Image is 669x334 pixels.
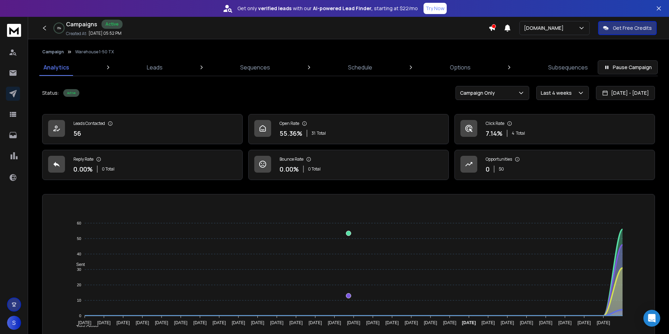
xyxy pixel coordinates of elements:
[236,59,274,76] a: Sequences
[136,320,149,325] tspan: [DATE]
[280,121,299,126] p: Open Rate
[289,320,303,325] tspan: [DATE]
[512,131,514,136] span: 4
[426,5,445,12] p: Try Now
[499,166,504,172] p: $ 0
[77,221,81,225] tspan: 60
[643,310,660,327] div: Open Intercom Messenger
[44,63,69,72] p: Analytics
[344,59,376,76] a: Schedule
[462,320,476,325] tspan: [DATE]
[486,121,504,126] p: Click Rate
[558,320,572,325] tspan: [DATE]
[97,320,111,325] tspan: [DATE]
[443,320,457,325] tspan: [DATE]
[481,320,495,325] tspan: [DATE]
[73,121,105,126] p: Leads Contacted
[516,131,525,136] span: Total
[424,3,447,14] button: Try Now
[232,320,245,325] tspan: [DATE]
[460,89,498,96] p: Campaign Only
[280,156,303,162] p: Bounce Rate
[486,156,512,162] p: Opportunities
[143,59,167,76] a: Leads
[258,5,291,12] strong: verified leads
[7,316,21,330] button: S
[313,5,373,12] strong: AI-powered Lead Finder,
[42,49,64,55] button: Campaign
[248,150,449,180] a: Bounce Rate0.00%0 Total
[57,26,61,30] p: 0 %
[212,320,226,325] tspan: [DATE]
[39,59,73,76] a: Analytics
[77,267,81,272] tspan: 30
[613,25,652,32] p: Get Free Credits
[317,131,326,136] span: Total
[71,262,85,267] span: Sent
[78,320,91,325] tspan: [DATE]
[309,320,322,325] tspan: [DATE]
[454,150,655,180] a: Opportunities0$0
[544,59,592,76] a: Subsequences
[66,20,97,28] h1: Campaigns
[524,25,566,32] p: [DOMAIN_NAME]
[424,320,437,325] tspan: [DATE]
[596,86,655,100] button: [DATE] - [DATE]
[7,24,21,37] img: logo
[174,320,188,325] tspan: [DATE]
[77,252,81,256] tspan: 40
[75,49,114,55] p: Warehouse 1-50 TX
[270,320,283,325] tspan: [DATE]
[240,63,270,72] p: Sequences
[450,63,471,72] p: Options
[347,320,360,325] tspan: [DATE]
[486,128,503,138] p: 7.14 %
[598,60,658,74] button: Pause Campaign
[541,89,575,96] p: Last 4 weeks
[251,320,264,325] tspan: [DATE]
[101,20,123,29] div: Active
[77,236,81,241] tspan: 50
[597,320,610,325] tspan: [DATE]
[578,320,591,325] tspan: [DATE]
[237,5,418,12] p: Get only with our starting at $22/mo
[117,320,130,325] tspan: [DATE]
[366,320,380,325] tspan: [DATE]
[248,114,449,144] a: Open Rate55.36%31Total
[280,164,299,174] p: 0.00 %
[147,63,163,72] p: Leads
[63,89,79,97] div: Active
[280,128,302,138] p: 55.36 %
[102,166,114,172] p: 0 Total
[454,114,655,144] a: Click Rate7.14%4Total
[71,325,99,329] span: Total Opens
[520,320,533,325] tspan: [DATE]
[446,59,475,76] a: Options
[77,283,81,287] tspan: 20
[328,320,341,325] tspan: [DATE]
[311,131,315,136] span: 31
[155,320,168,325] tspan: [DATE]
[598,21,657,35] button: Get Free Credits
[73,164,93,174] p: 0.00 %
[79,314,81,318] tspan: 0
[405,320,418,325] tspan: [DATE]
[77,298,81,302] tspan: 10
[548,63,588,72] p: Subsequences
[42,114,243,144] a: Leads Contacted56
[73,128,81,138] p: 56
[501,320,514,325] tspan: [DATE]
[539,320,552,325] tspan: [DATE]
[66,31,87,36] p: Created At:
[386,320,399,325] tspan: [DATE]
[348,63,372,72] p: Schedule
[194,320,207,325] tspan: [DATE]
[88,31,122,36] p: [DATE] 05:52 PM
[42,150,243,180] a: Reply Rate0.00%0 Total
[42,89,59,96] p: Status:
[73,156,93,162] p: Reply Rate
[486,164,490,174] p: 0
[308,166,321,172] p: 0 Total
